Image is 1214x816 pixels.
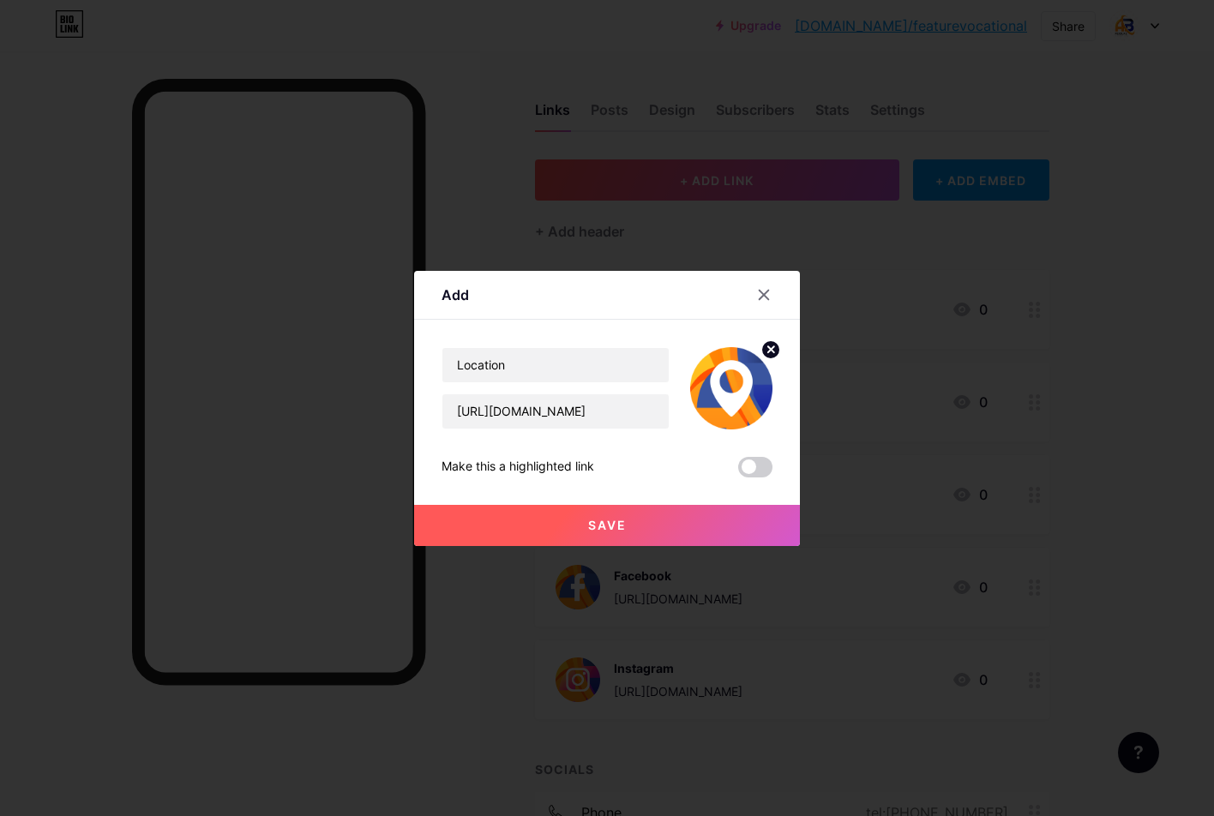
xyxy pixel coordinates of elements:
[442,457,594,477] div: Make this a highlighted link
[588,518,627,532] span: Save
[690,347,772,429] img: link_thumbnail
[442,394,669,429] input: URL
[442,285,469,305] div: Add
[414,505,800,546] button: Save
[442,348,669,382] input: Title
